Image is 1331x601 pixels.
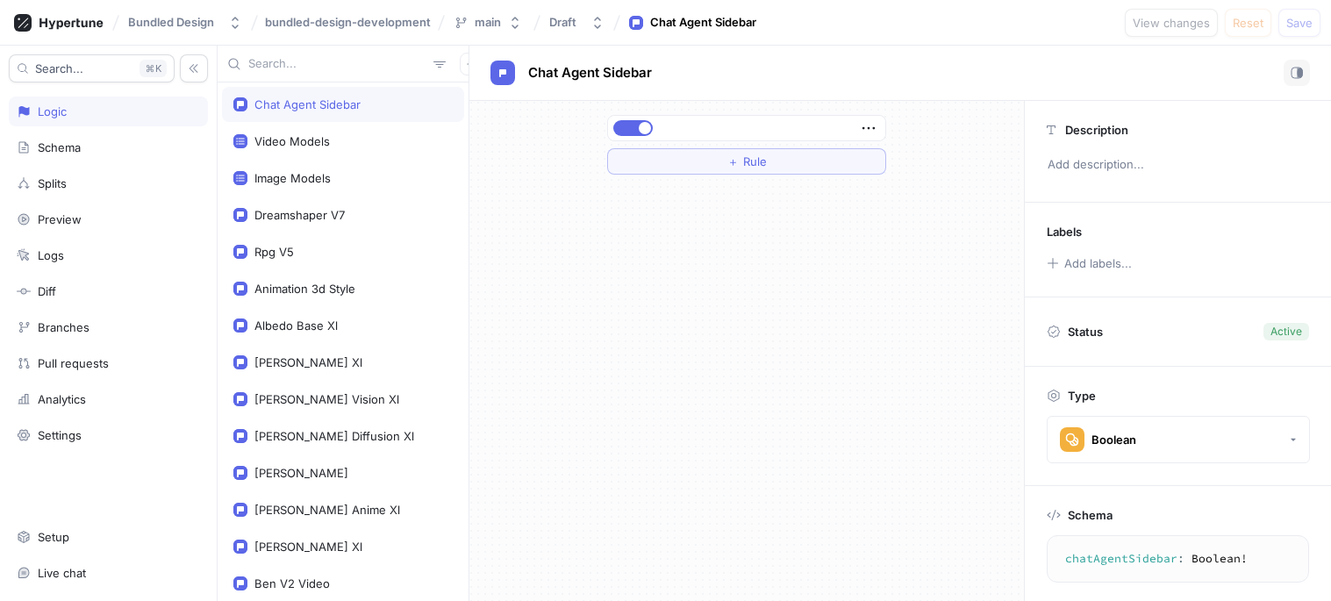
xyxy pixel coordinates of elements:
div: Logic [38,104,67,118]
span: Reset [1233,18,1263,28]
span: Save [1286,18,1313,28]
div: Image Models [254,171,331,185]
div: Pull requests [38,356,109,370]
div: Boolean [1091,433,1136,447]
button: Reset [1225,9,1271,37]
p: Description [1065,123,1128,137]
div: Rpg V5 [254,245,294,259]
p: Type [1068,389,1096,403]
div: Branches [38,320,89,334]
div: Ben V2 Video [254,576,330,590]
button: Draft [542,8,612,37]
button: Bundled Design [121,8,249,37]
p: Status [1068,319,1103,344]
div: Albedo Base Xl [254,318,338,333]
div: Setup [38,530,69,544]
div: [PERSON_NAME] Vision Xl [254,392,399,406]
p: Add description... [1040,150,1316,180]
span: Chat Agent Sidebar [528,66,652,80]
button: ＋Rule [607,148,886,175]
span: Rule [743,156,767,167]
p: Labels [1047,225,1082,239]
div: [PERSON_NAME] Anime Xl [254,503,400,517]
span: ＋ [727,156,739,167]
input: Search... [248,55,426,73]
div: [PERSON_NAME] Diffusion Xl [254,429,414,443]
p: Schema [1068,508,1113,522]
button: main [447,8,529,37]
div: Active [1270,324,1302,340]
div: Animation 3d Style [254,282,355,296]
div: Splits [38,176,67,190]
span: View changes [1133,18,1210,28]
button: Search...K [9,54,175,82]
div: Schema [38,140,81,154]
textarea: chatAgentSidebar: Boolean! [1055,543,1301,575]
div: main [475,15,501,30]
div: Preview [38,212,82,226]
div: Live chat [38,566,86,580]
div: Dreamshaper V7 [254,208,345,222]
div: [PERSON_NAME] Xl [254,355,362,369]
button: View changes [1125,9,1218,37]
span: bundled-design-development [265,16,431,28]
div: [PERSON_NAME] Xl [254,540,362,554]
div: Chat Agent Sidebar [650,14,756,32]
button: Boolean [1047,416,1310,463]
div: Chat Agent Sidebar [254,97,361,111]
div: Draft [549,15,576,30]
div: Analytics [38,392,86,406]
div: Bundled Design [128,15,214,30]
div: Video Models [254,134,330,148]
div: [PERSON_NAME] [254,466,348,480]
div: Logs [38,248,64,262]
div: Settings [38,428,82,442]
div: Diff [38,284,56,298]
button: Save [1278,9,1320,37]
span: Search... [35,63,83,74]
div: K [140,60,167,77]
button: Add labels... [1041,252,1137,275]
